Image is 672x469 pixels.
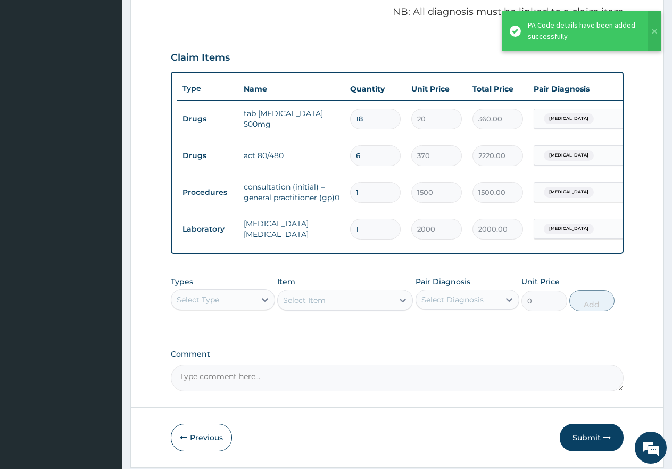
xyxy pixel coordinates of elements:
label: Unit Price [521,276,560,287]
button: Previous [171,424,232,451]
div: Select Type [177,294,219,305]
div: PA Code details have been added successfully [528,20,637,42]
th: Type [177,79,238,98]
span: [MEDICAL_DATA] [544,150,594,161]
span: [MEDICAL_DATA] [544,113,594,124]
label: Pair Diagnosis [416,276,470,287]
button: Submit [560,424,624,451]
img: d_794563401_company_1708531726252_794563401 [20,53,43,80]
h3: Claim Items [171,52,230,64]
div: Minimize live chat window [175,5,200,31]
th: Name [238,78,345,100]
td: consultation (initial) – general practitioner (gp)0 [238,176,345,208]
td: Procedures [177,183,238,202]
p: NB: All diagnosis must be linked to a claim item [171,5,624,19]
th: Unit Price [406,78,467,100]
span: [MEDICAL_DATA] [544,224,594,234]
th: Quantity [345,78,406,100]
span: [MEDICAL_DATA] [544,187,594,198]
label: Comment [171,350,624,359]
td: Drugs [177,109,238,129]
div: Chat with us now [55,60,179,73]
td: act 80/480 [238,145,345,166]
button: Add [569,290,615,311]
textarea: Type your message and hit 'Enter' [5,291,203,328]
span: We're online! [62,134,147,242]
td: Laboratory [177,219,238,239]
label: Types [171,277,193,286]
div: Select Diagnosis [421,294,484,305]
label: Item [277,276,295,287]
td: [MEDICAL_DATA] [MEDICAL_DATA] [238,213,345,245]
td: tab [MEDICAL_DATA] 500mg [238,103,345,135]
th: Pair Diagnosis [528,78,645,100]
td: Drugs [177,146,238,166]
th: Total Price [467,78,528,100]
